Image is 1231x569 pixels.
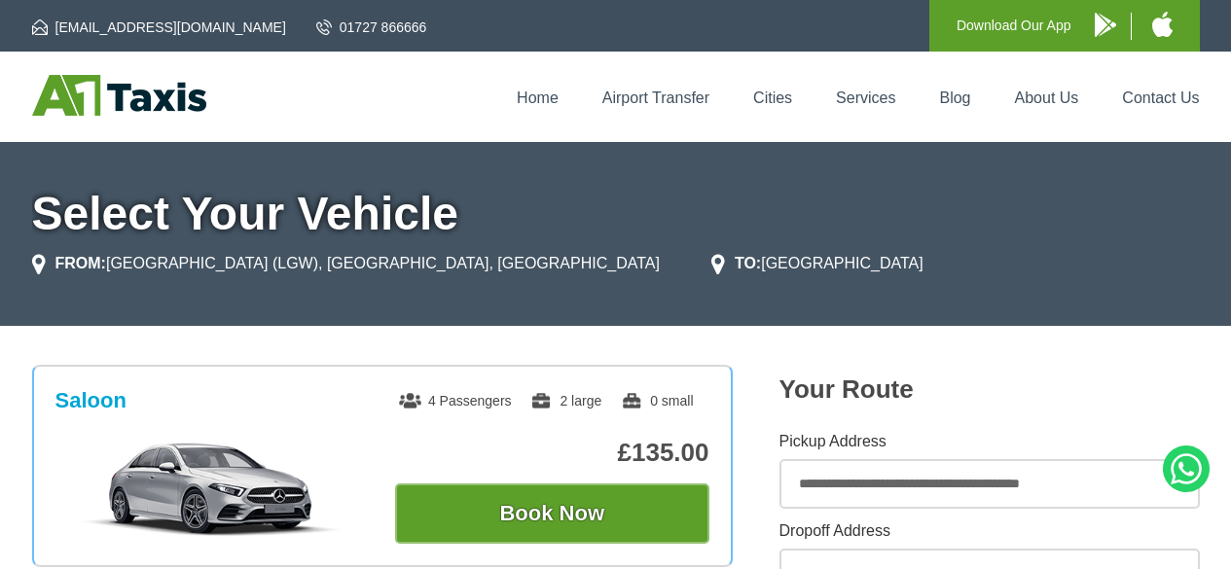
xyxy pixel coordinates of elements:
label: Pickup Address [779,434,1200,449]
a: Contact Us [1122,89,1199,106]
span: 0 small [621,393,693,409]
h3: Saloon [55,388,127,413]
li: [GEOGRAPHIC_DATA] (LGW), [GEOGRAPHIC_DATA], [GEOGRAPHIC_DATA] [32,252,660,275]
a: Cities [753,89,792,106]
img: A1 Taxis St Albans LTD [32,75,206,116]
p: £135.00 [395,438,709,468]
a: [EMAIL_ADDRESS][DOMAIN_NAME] [32,18,286,37]
a: Airport Transfer [602,89,709,106]
img: A1 Taxis Android App [1095,13,1116,37]
img: Saloon [65,441,358,538]
span: 2 large [530,393,601,409]
button: Book Now [395,483,709,544]
a: Home [517,89,559,106]
a: 01727 866666 [316,18,427,37]
a: About Us [1015,89,1079,106]
h1: Select Your Vehicle [32,191,1200,237]
h2: Your Route [779,374,1200,405]
img: A1 Taxis iPhone App [1152,12,1173,37]
strong: TO: [735,255,761,271]
p: Download Our App [957,14,1071,38]
label: Dropoff Address [779,523,1200,539]
strong: FROM: [55,255,106,271]
a: Services [836,89,895,106]
a: Blog [939,89,970,106]
li: [GEOGRAPHIC_DATA] [711,252,923,275]
span: 4 Passengers [399,393,512,409]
